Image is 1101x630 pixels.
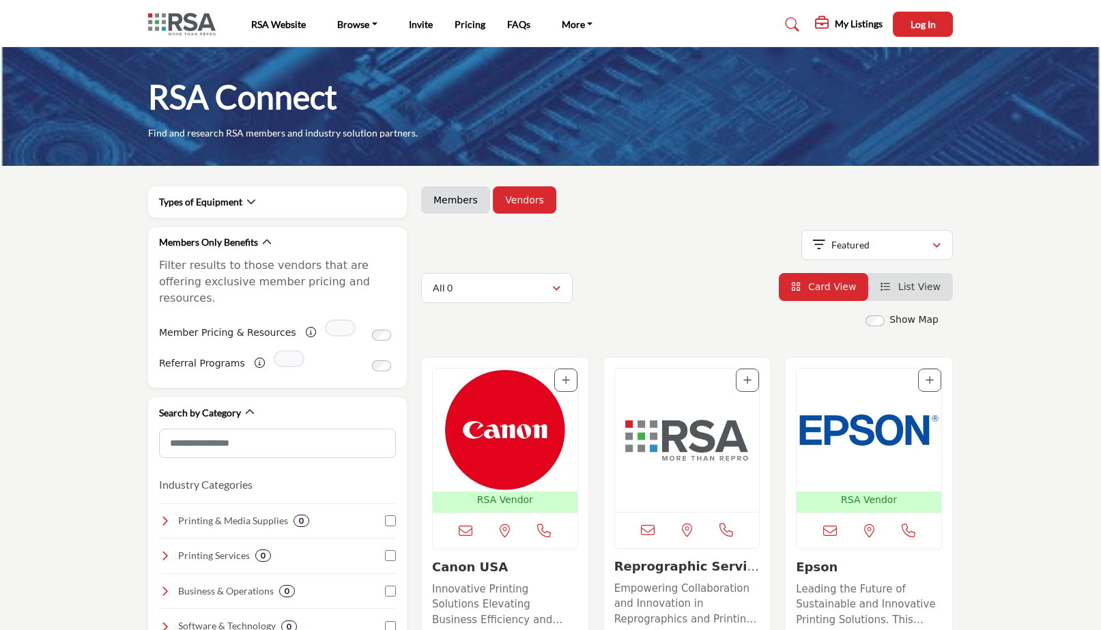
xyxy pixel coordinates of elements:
h2: Types of Equipment [159,195,242,209]
a: Innovative Printing Solutions Elevating Business Efficiency and Connectivity With a strong footho... [432,578,578,628]
label: Member Pricing & Resources [159,321,296,345]
a: View Card [791,281,857,292]
button: Industry Categories [159,476,253,493]
button: Featured [801,230,953,260]
a: Invite [409,18,433,30]
input: Select Business & Operations checkbox [385,586,396,597]
p: All 0 [433,281,453,295]
input: Search Category [159,429,396,458]
a: Open Listing in new tab [615,369,760,512]
b: 0 [299,516,304,526]
li: List View [868,273,953,301]
label: Referral Programs [159,352,245,375]
b: 0 [285,586,289,596]
button: All 0 [421,273,573,303]
a: More [552,15,603,34]
input: Switch to Member Pricing & Resources [372,330,391,341]
label: Show Map [889,313,939,327]
a: Epson [796,560,838,574]
p: Filter results to those vendors that are offering exclusive member pricing and resources. [159,257,396,306]
img: Canon USA [433,369,577,491]
p: Featured [831,238,870,252]
p: Find and research RSA members and industry solution partners. [148,126,418,140]
a: Add To List [926,375,934,386]
h2: Members Only Benefits [159,235,258,249]
a: Canon USA [432,560,508,574]
span: Log In [911,18,936,30]
h2: Search by Category [159,406,241,420]
span: Card View [808,281,856,292]
input: Switch to Referral Programs [372,360,391,371]
img: Epson [797,369,941,491]
p: Innovative Printing Solutions Elevating Business Efficiency and Connectivity With a strong footho... [432,582,578,628]
a: FAQs [507,18,530,30]
p: Empowering Collaboration and Innovation in Reprographics and Printing Across [GEOGRAPHIC_DATA] In... [614,581,760,627]
p: RSA Vendor [841,493,897,507]
a: View List [881,281,941,292]
a: Open Listing in new tab [433,369,577,513]
a: Pricing [455,18,485,30]
a: RSA Website [251,18,306,30]
a: Open Listing in new tab [797,369,941,513]
b: 0 [261,551,266,560]
h1: RSA Connect [148,76,337,118]
h4: Printing & Media Supplies: A wide range of high-quality paper, films, inks, and specialty materia... [178,514,288,528]
p: Leading the Future of Sustainable and Innovative Printing Solutions. This company is a prominent ... [796,582,942,628]
a: Add To List [562,375,570,386]
p: RSA Vendor [477,493,533,507]
div: 0 Results For Printing & Media Supplies [294,515,309,527]
a: Leading the Future of Sustainable and Innovative Printing Solutions. This company is a prominent ... [796,578,942,628]
div: My Listings [815,16,883,33]
a: Reprographic Service... [614,559,759,588]
a: Browse [328,15,387,34]
h4: Business & Operations: Essential resources for financial management, marketing, and operations to... [178,584,274,598]
a: Add To List [743,375,752,386]
input: Select Printing & Media Supplies checkbox [385,515,396,526]
div: 0 Results For Printing Services [255,549,271,562]
img: Reprographic Services Association (RSA) [615,369,760,512]
h4: Printing Services: Professional printing solutions, including large-format, digital, and offset p... [178,549,250,562]
h3: Canon USA [432,560,578,575]
div: 0 Results For Business & Operations [279,585,295,597]
h5: My Listings [835,18,883,30]
a: Empowering Collaboration and Innovation in Reprographics and Printing Across [GEOGRAPHIC_DATA] In... [614,577,760,627]
a: Search [772,14,808,35]
button: Log In [893,12,953,37]
span: List View [898,281,941,292]
a: Vendors [505,193,543,207]
a: Members [433,193,478,207]
h3: Reprographic Services Association (RSA) [614,559,760,574]
input: Select Printing Services checkbox [385,550,396,561]
li: Card View [779,273,869,301]
h3: Epson [796,560,942,575]
img: Site Logo [148,13,223,35]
